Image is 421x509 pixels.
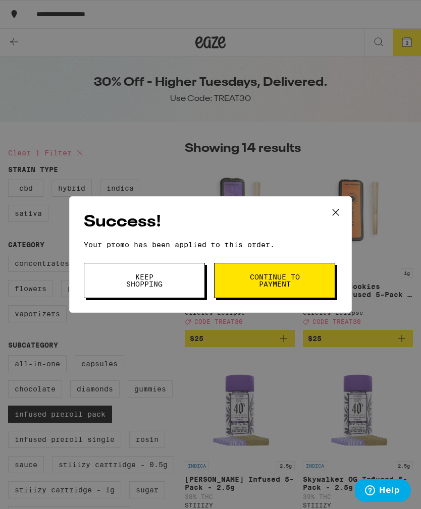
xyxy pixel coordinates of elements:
span: Continue to payment [249,273,300,288]
span: Keep Shopping [119,273,170,288]
h2: Success! [84,211,337,234]
button: Continue to payment [214,263,335,298]
p: Your promo has been applied to this order. [84,241,337,249]
button: Keep Shopping [84,263,205,298]
iframe: Opens a widget where you can find more information [355,479,411,504]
